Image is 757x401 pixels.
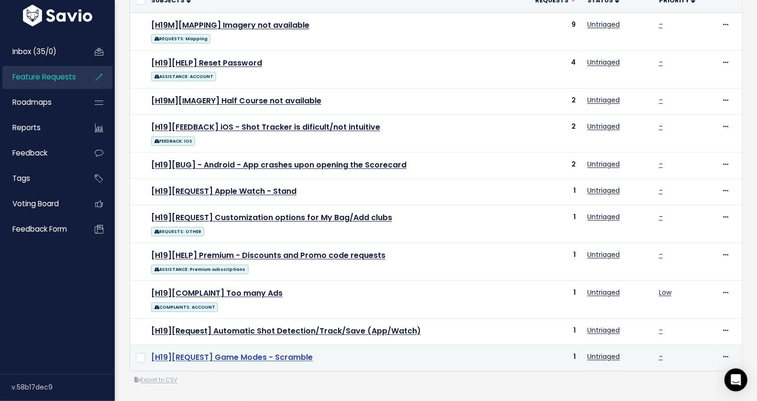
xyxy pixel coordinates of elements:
a: - [659,122,663,131]
span: COMPLAINTS: ACCOUNT [151,302,218,312]
a: Feature Requests [2,66,79,88]
span: Tags [12,173,30,183]
span: ASSISTANCE: ACCOUNT [151,72,216,81]
a: - [659,352,663,361]
a: REQUESTS: Mapping [151,32,210,44]
a: - [659,57,663,67]
td: 2 [514,152,581,178]
a: - [659,186,663,195]
span: REQUESTS: OTHER [151,227,204,236]
a: ASSISTANCE: Premium subscriptions [151,263,249,275]
a: [H19][COMPLAINT] Too many Ads [151,288,283,299]
span: ASSISTANCE: Premium subscriptions [151,265,249,274]
a: FEEDBACK: IOS [151,134,195,146]
a: - [659,95,663,105]
span: FEEDBACK: IOS [151,136,195,146]
a: Untriaged [587,122,620,131]
a: Untriaged [587,325,620,335]
a: Roadmaps [2,91,79,113]
span: Voting Board [12,199,59,209]
a: REQUESTS: OTHER [151,225,204,237]
a: Low [659,288,671,297]
a: Export to CSV [134,376,177,384]
a: [H19M][MAPPING] Imagery not available [151,20,309,31]
a: Untriaged [587,288,620,297]
td: 2 [514,88,581,114]
a: Feedback form [2,218,79,240]
td: 1 [514,205,581,243]
a: Untriaged [587,352,620,361]
a: - [659,250,663,259]
td: 2 [514,114,581,152]
div: Open Intercom Messenger [724,368,747,391]
a: [H19][HELP] Premium - Discounts and Promo code requests [151,250,385,261]
a: [H19][REQUEST] Apple Watch - Stand [151,186,296,197]
img: logo-white.9d6f32f41409.svg [21,4,95,26]
span: Roadmaps [12,97,52,107]
a: Reports [2,117,79,139]
td: 1 [514,281,581,319]
a: Tags [2,167,79,189]
a: Inbox (35/0) [2,41,79,63]
div: v.58b17dec9 [11,375,115,400]
span: Feedback form [12,224,67,234]
a: [H19][HELP] Reset Password [151,57,262,68]
a: - [659,20,663,29]
a: Feedback [2,142,79,164]
a: Untriaged [587,212,620,222]
span: Feature Requests [12,72,76,82]
a: [H19][Request] Automatic Shot Detection/Track/Save (App/Watch) [151,325,421,336]
a: Voting Board [2,193,79,215]
a: [H19][BUG] - Android - App crashes upon opening the Scorecard [151,159,406,170]
a: Untriaged [587,186,620,195]
a: [H19][REQUEST] Customization options for My Bag/Add clubs [151,212,392,223]
span: REQUESTS: Mapping [151,34,210,44]
td: 1 [514,178,581,205]
a: Untriaged [587,159,620,169]
span: Reports [12,123,41,133]
a: - [659,159,663,169]
a: - [659,212,663,222]
a: Untriaged [587,95,620,105]
a: ASSISTANCE: ACCOUNT [151,70,216,82]
span: Feedback [12,148,47,158]
a: [H19M][IMAGERY] Half Course not available [151,95,321,106]
a: [H19][REQUEST] Game Modes - Scramble [151,352,313,363]
span: Inbox (35/0) [12,46,56,56]
td: 9 [514,12,581,50]
a: COMPLAINTS: ACCOUNT [151,301,218,312]
td: 1 [514,243,581,281]
td: 1 [514,345,581,371]
a: Untriaged [587,57,620,67]
a: Untriaged [587,20,620,29]
a: [H19][FEEDBACK] iOS - Shot Tracker is dificult/not intuitive [151,122,380,133]
a: Untriaged [587,250,620,259]
td: 1 [514,319,581,345]
a: - [659,325,663,335]
td: 4 [514,50,581,88]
